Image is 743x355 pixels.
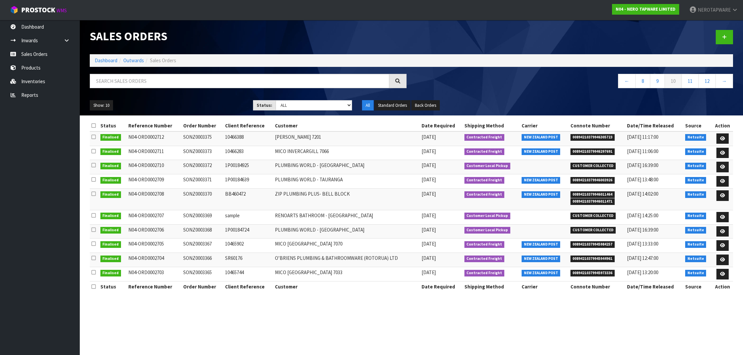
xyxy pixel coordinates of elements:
[100,227,121,234] span: Finalised
[273,281,420,292] th: Customer
[685,134,706,141] span: Netsuite
[464,191,505,198] span: Contracted Freight
[569,281,625,292] th: Connote Number
[223,131,273,146] td: 10466388
[90,30,407,43] h1: Sales Orders
[625,120,683,131] th: Date/Time Released
[100,213,121,219] span: Finalised
[570,177,615,184] span: 00894210379946003926
[182,210,223,224] td: SONZ0003369
[10,6,18,14] img: cube-alt.png
[522,270,560,276] span: NEW ZEALAND POST
[182,239,223,253] td: SONZ0003367
[420,281,463,292] th: Date Required
[522,177,560,184] span: NEW ZEALAND POST
[570,191,615,198] span: 00894210379946011464
[182,224,223,239] td: SONZ0003368
[273,189,420,210] td: ZIP PLUMBING PLUS- BELL BLOCK
[182,174,223,189] td: SONZ0003371
[698,74,716,88] a: 12
[570,270,615,276] span: 00894210379945973336
[223,120,273,131] th: Client Reference
[90,74,389,88] input: Search sales orders
[627,227,658,233] span: [DATE] 16:39:00
[182,253,223,267] td: SONZ0003366
[464,256,505,262] span: Contracted Freight
[627,269,658,275] span: [DATE] 13:20:00
[683,281,712,292] th: Source
[712,120,733,131] th: Action
[127,210,182,224] td: N04-ORD0002707
[127,253,182,267] td: N04-ORD0002704
[100,256,121,262] span: Finalised
[273,239,420,253] td: MICO [GEOGRAPHIC_DATA] 7070
[100,191,121,198] span: Finalised
[627,241,658,247] span: [DATE] 13:33:00
[685,241,706,248] span: Netsuite
[100,270,121,276] span: Finalised
[273,224,420,239] td: PLUMBING WORLD - [GEOGRAPHIC_DATA]
[182,160,223,174] td: SONZ0003372
[100,163,121,169] span: Finalised
[715,74,733,88] a: →
[570,134,615,141] span: 00894210379946305723
[569,120,625,131] th: Connote Number
[627,191,658,197] span: [DATE] 14:02:00
[21,6,55,14] span: ProStock
[685,213,706,219] span: Netsuite
[223,224,273,239] td: 1P00184724
[273,174,420,189] td: PLUMBING WORLD - TAURANGA
[463,120,520,131] th: Shipping Method
[627,134,658,140] span: [DATE] 11:17:00
[422,134,436,140] span: [DATE]
[422,162,436,168] span: [DATE]
[100,177,121,184] span: Finalised
[100,134,121,141] span: Finalised
[627,212,658,219] span: [DATE] 14:25:00
[127,120,182,131] th: Reference Number
[520,120,569,131] th: Carrier
[422,255,436,261] span: [DATE]
[223,174,273,189] td: 1P00184639
[90,100,113,111] button: Show: 10
[683,120,712,131] th: Source
[464,270,505,276] span: Contracted Freight
[422,148,436,154] span: [DATE]
[223,160,273,174] td: 1P00184925
[464,227,511,234] span: Customer Local Pickup
[273,160,420,174] td: PLUMBING WORLD - [GEOGRAPHIC_DATA]
[127,267,182,281] td: N04-ORD0002703
[464,163,511,169] span: Customer Local Pickup
[650,74,665,88] a: 9
[223,281,273,292] th: Client Reference
[685,177,706,184] span: Netsuite
[627,255,658,261] span: [DATE] 12:47:00
[182,146,223,160] td: SONZ0003373
[522,241,560,248] span: NEW ZEALAND POST
[420,120,463,131] th: Date Required
[273,253,420,267] td: O’BRIENS PLUMBING & BATHROOMWARE (ROTORUA) LTD
[685,227,706,234] span: Netsuite
[123,57,144,64] a: Outwards
[422,176,436,183] span: [DATE]
[182,281,223,292] th: Order Number
[127,174,182,189] td: N04-ORD0002709
[127,239,182,253] td: N04-ORD0002705
[362,100,374,111] button: All
[627,176,658,183] span: [DATE] 13:48:00
[223,189,273,210] td: BB460472
[127,131,182,146] td: N04-ORD0002712
[150,57,176,64] span: Sales Orders
[57,7,67,14] small: WMS
[522,191,560,198] span: NEW ZEALAND POST
[273,267,420,281] td: MICO [GEOGRAPHIC_DATA] 7033
[570,227,616,234] span: CUSTOMER COLLECTED
[127,189,182,210] td: N04-ORD0002708
[698,7,731,13] span: NEROTAPWARE
[570,198,615,205] span: 00894210379946011471
[273,210,420,224] td: RENOARTS BATHROOM - [GEOGRAPHIC_DATA]
[618,74,636,88] a: ←
[257,102,272,108] strong: Status:
[127,146,182,160] td: N04-ORD0002711
[182,267,223,281] td: SONZ0003365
